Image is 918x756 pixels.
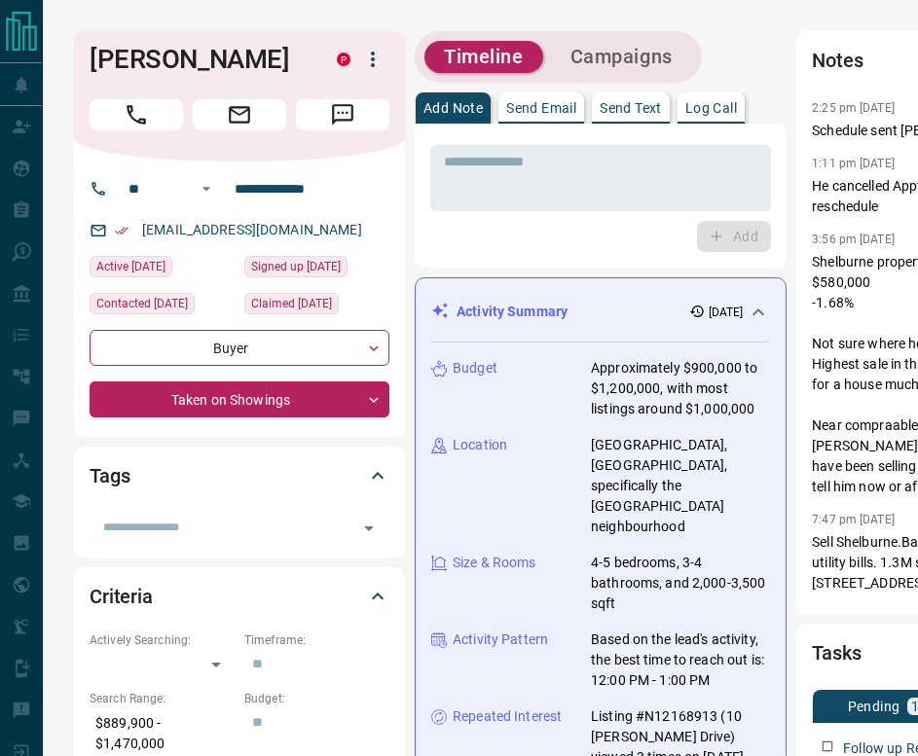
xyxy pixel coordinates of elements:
[244,256,389,283] div: Wed Jul 24 2024
[355,515,383,542] button: Open
[337,53,350,66] div: property.ca
[90,581,153,612] h2: Criteria
[457,302,568,322] p: Activity Summary
[90,293,235,320] div: Wed Sep 17 2025
[244,690,389,707] p: Budget:
[90,573,389,620] div: Criteria
[142,222,362,237] a: [EMAIL_ADDRESS][DOMAIN_NAME]
[591,553,770,614] p: 4-5 bedrooms, 3-4 bathrooms, and 2,000-3,500 sqft
[423,101,483,115] p: Add Note
[453,435,507,455] p: Location
[600,101,662,115] p: Send Text
[90,256,235,283] div: Sat Oct 11 2025
[453,553,536,573] p: Size & Rooms
[90,452,389,499] div: Tags
[251,294,332,313] span: Claimed [DATE]
[848,700,900,713] p: Pending
[424,41,543,73] button: Timeline
[453,358,497,378] p: Budget
[812,45,863,76] h2: Notes
[90,99,183,130] span: Call
[506,101,576,115] p: Send Email
[431,294,770,330] div: Activity Summary[DATE]
[195,177,218,200] button: Open
[96,257,165,276] span: Active [DATE]
[90,381,389,417] div: Taken on Showings
[244,293,389,320] div: Tue Apr 22 2025
[296,99,389,130] span: Message
[90,44,308,75] h1: [PERSON_NAME]
[193,99,286,130] span: Email
[90,631,235,649] p: Actively Searching:
[812,101,895,115] p: 2:25 pm [DATE]
[115,224,129,237] svg: Email Verified
[812,157,895,170] p: 1:11 pm [DATE]
[96,294,188,313] span: Contacted [DATE]
[812,233,895,246] p: 3:56 pm [DATE]
[453,706,562,727] p: Repeated Interest
[90,330,389,366] div: Buyer
[812,513,895,526] p: 7:47 pm [DATE]
[551,41,692,73] button: Campaigns
[90,690,235,707] p: Search Range:
[709,304,744,321] p: [DATE]
[453,630,548,650] p: Activity Pattern
[812,637,861,668] h2: Tasks
[244,631,389,649] p: Timeframe:
[591,435,770,537] p: [GEOGRAPHIC_DATA], [GEOGRAPHIC_DATA], specifically the [GEOGRAPHIC_DATA] neighbourhood
[685,101,737,115] p: Log Call
[251,257,341,276] span: Signed up [DATE]
[591,630,770,691] p: Based on the lead's activity, the best time to reach out is: 12:00 PM - 1:00 PM
[591,358,770,419] p: Approximately $900,000 to $1,200,000, with most listings around $1,000,000
[90,460,129,491] h2: Tags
